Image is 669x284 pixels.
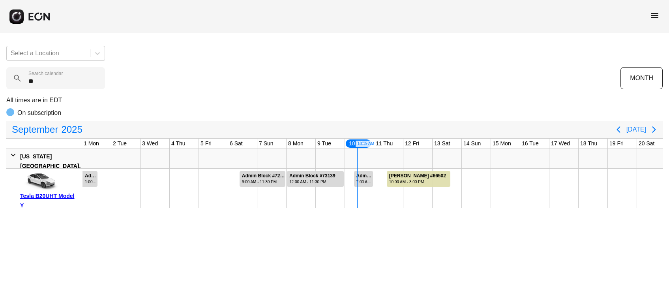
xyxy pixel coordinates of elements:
div: 16 Tue [520,139,540,149]
span: menu [650,11,660,20]
div: 4 Thu [170,139,187,149]
div: 7 Sun [257,139,275,149]
div: 9:00 AM - 11:30 PM [242,179,285,185]
div: [PERSON_NAME] #66502 [389,173,446,179]
div: 1 Mon [82,139,101,149]
div: 6 Sat [228,139,244,149]
div: 20 Sat [637,139,656,149]
div: Admin Block #73139 [289,173,335,179]
div: 18 Thu [579,139,599,149]
div: 12:00 AM - 11:30 PM [289,179,335,185]
div: 13 Sat [433,139,452,149]
div: 12 Fri [403,139,421,149]
div: Rented for 1 days by Admin Block Current status is rental [354,169,374,187]
div: 10:00 AM - 3:00 PM [389,179,446,185]
button: Next page [646,122,662,137]
div: Admin Block #72928 [242,173,285,179]
p: All times are in EDT [6,96,663,105]
div: Rented for 1 days by Admin Block Current status is rental [82,169,98,187]
button: Previous page [611,122,626,137]
div: 9 Tue [316,139,333,149]
div: 11 Thu [374,139,394,149]
div: 15 Mon [491,139,513,149]
div: 14 Sun [462,139,482,149]
div: 8 Mon [287,139,305,149]
div: [US_STATE][GEOGRAPHIC_DATA], [GEOGRAPHIC_DATA] [20,152,81,180]
div: Admin Block #73415 [356,173,373,179]
div: Rented for 2 days by Admin Block Current status is rental [239,169,286,187]
span: September [10,122,60,137]
div: 5 Fri [199,139,213,149]
div: 3 Wed [141,139,159,149]
span: 2025 [60,122,84,137]
div: 19 Fri [608,139,625,149]
div: 7:00 AM - 11:30 PM [356,179,373,185]
div: Rented for 2 days by Admin Block Current status is rental [287,169,344,187]
div: Rented for 3 days by Tisa Kelly Current status is verified [386,169,451,187]
button: [DATE] [626,122,646,137]
label: Search calendar [28,70,63,77]
div: 1:00 PM - 1:00 PM [85,179,97,185]
p: On subscription [17,108,61,118]
img: car [20,171,60,191]
div: Tesla B20UHT Model Y [20,191,79,210]
button: MONTH [620,67,663,89]
div: Admin Block #72117 [85,173,97,179]
div: 10 Wed [345,139,372,149]
div: 17 Wed [549,139,572,149]
button: September2025 [7,122,87,137]
div: 2 Tue [111,139,128,149]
